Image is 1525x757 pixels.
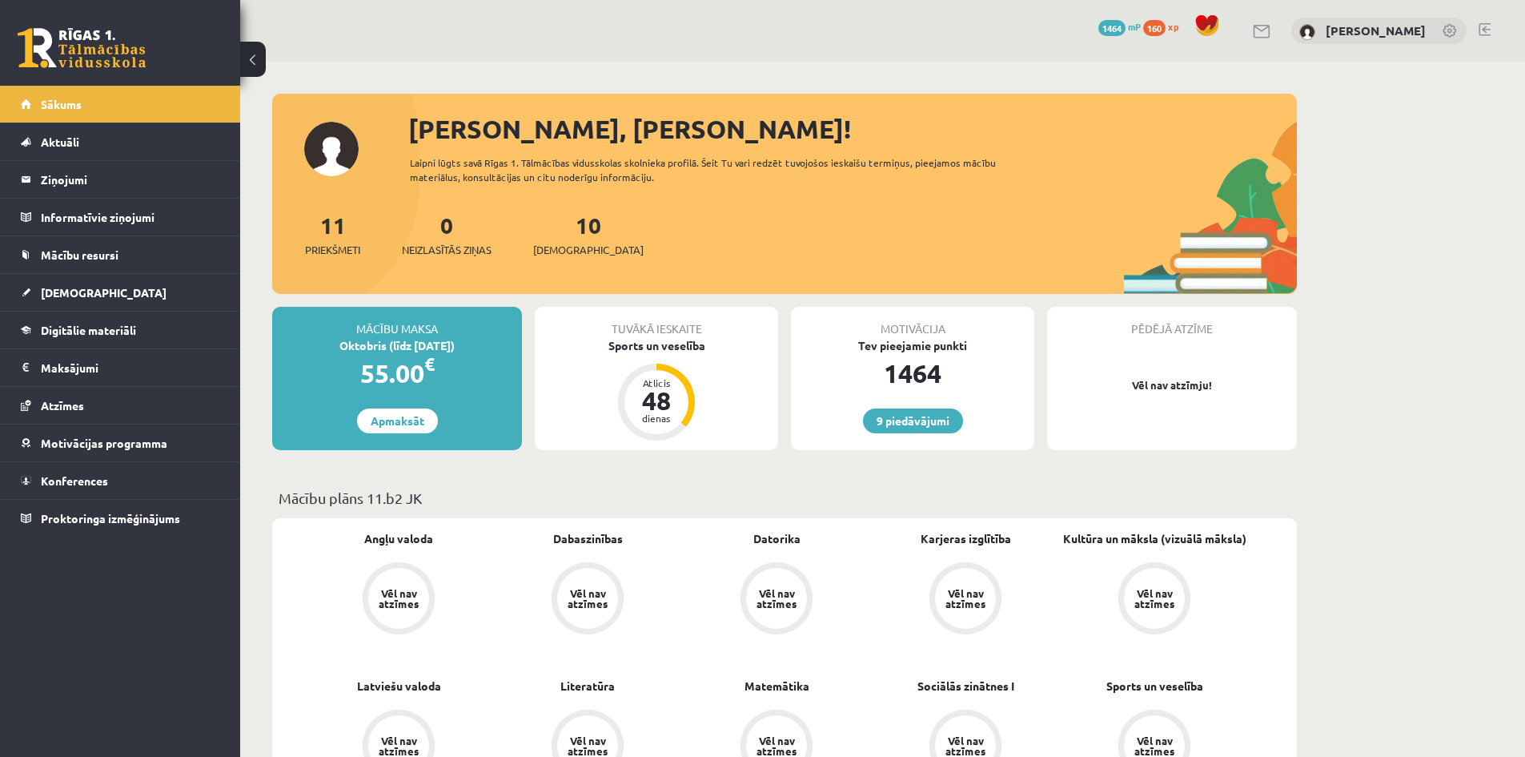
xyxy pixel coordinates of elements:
[1143,20,1166,36] span: 160
[376,735,421,756] div: Vēl nav atzīmes
[871,562,1060,638] a: Vēl nav atzīmes
[402,211,492,258] a: 0Neizlasītās ziņas
[632,378,680,388] div: Atlicis
[21,425,220,461] a: Motivācijas programma
[41,436,167,450] span: Motivācijas programma
[535,307,778,337] div: Tuvākā ieskaite
[1168,20,1178,33] span: xp
[565,735,610,756] div: Vēl nav atzīmes
[943,588,988,609] div: Vēl nav atzīmes
[1098,20,1141,33] a: 1464 mP
[632,388,680,413] div: 48
[1055,377,1289,393] p: Vēl nav atzīmju!
[304,562,493,638] a: Vēl nav atzīmes
[754,588,799,609] div: Vēl nav atzīmes
[21,462,220,499] a: Konferences
[424,352,435,376] span: €
[41,511,180,525] span: Proktoringa izmēģinājums
[357,409,438,433] a: Apmaksāt
[41,248,118,262] span: Mācību resursi
[305,211,360,258] a: 11Priekšmeti
[565,588,610,609] div: Vēl nav atzīmes
[1128,20,1141,33] span: mP
[21,199,220,236] a: Informatīvie ziņojumi
[41,473,108,488] span: Konferences
[1106,678,1203,695] a: Sports un veselība
[41,323,136,337] span: Digitālie materiāli
[41,97,82,111] span: Sākums
[921,530,1011,547] a: Karjeras izglītība
[21,274,220,311] a: [DEMOGRAPHIC_DATA]
[41,135,79,149] span: Aktuāli
[21,236,220,273] a: Mācību resursi
[18,28,146,68] a: Rīgas 1. Tālmācības vidusskola
[1326,22,1426,38] a: [PERSON_NAME]
[279,487,1290,509] p: Mācību plāns 11.b2 JK
[357,678,441,695] a: Latviešu valoda
[863,409,963,433] a: 9 piedāvājumi
[402,242,492,258] span: Neizlasītās ziņas
[1098,20,1126,36] span: 1464
[682,562,871,638] a: Vēl nav atzīmes
[21,86,220,123] a: Sākums
[21,123,220,160] a: Aktuāli
[305,242,360,258] span: Priekšmeti
[41,349,220,386] legend: Maksājumi
[272,354,522,393] div: 55.00
[791,307,1034,337] div: Motivācija
[21,312,220,348] a: Digitālie materiāli
[21,387,220,424] a: Atzīmes
[943,735,988,756] div: Vēl nav atzīmes
[1060,562,1249,638] a: Vēl nav atzīmes
[41,398,84,413] span: Atzīmes
[41,161,220,198] legend: Ziņojumi
[21,161,220,198] a: Ziņojumi
[1132,735,1177,756] div: Vēl nav atzīmes
[1299,24,1315,40] img: Kristiāns Dariens Lapenas
[493,562,682,638] a: Vēl nav atzīmes
[21,349,220,386] a: Maksājumi
[364,530,433,547] a: Angļu valoda
[272,337,522,354] div: Oktobris (līdz [DATE])
[1132,588,1177,609] div: Vēl nav atzīmes
[560,678,615,695] a: Literatūra
[408,110,1297,148] div: [PERSON_NAME], [PERSON_NAME]!
[791,337,1034,354] div: Tev pieejamie punkti
[21,500,220,537] a: Proktoringa izmēģinājums
[535,337,778,354] div: Sports un veselība
[376,588,421,609] div: Vēl nav atzīmes
[535,337,778,443] a: Sports un veselība Atlicis 48 dienas
[533,211,644,258] a: 10[DEMOGRAPHIC_DATA]
[1047,307,1297,337] div: Pēdējā atzīme
[533,242,644,258] span: [DEMOGRAPHIC_DATA]
[41,285,167,300] span: [DEMOGRAPHIC_DATA]
[753,530,801,547] a: Datorika
[744,678,809,695] a: Matemātika
[791,354,1034,393] div: 1464
[553,530,623,547] a: Dabaszinības
[410,155,1025,184] div: Laipni lūgts savā Rīgas 1. Tālmācības vidusskolas skolnieka profilā. Šeit Tu vari redzēt tuvojošo...
[41,199,220,236] legend: Informatīvie ziņojumi
[1063,530,1246,547] a: Kultūra un māksla (vizuālā māksla)
[632,413,680,423] div: dienas
[1143,20,1186,33] a: 160 xp
[272,307,522,337] div: Mācību maksa
[754,735,799,756] div: Vēl nav atzīmes
[917,678,1014,695] a: Sociālās zinātnes I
